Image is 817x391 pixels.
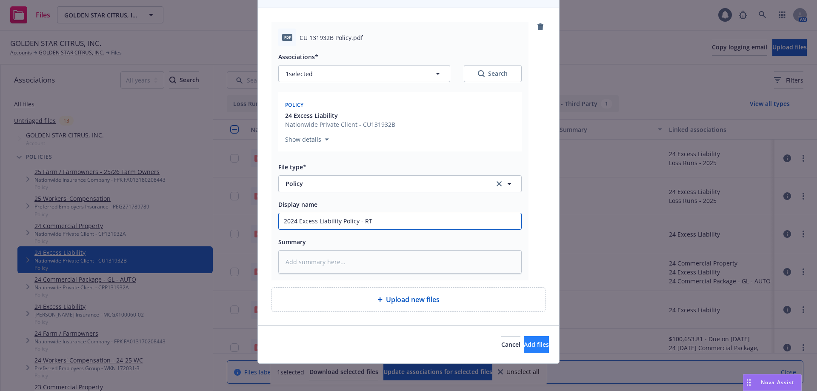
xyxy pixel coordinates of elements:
[286,179,483,188] span: Policy
[271,287,546,312] div: Upload new files
[464,65,522,82] button: SearchSearch
[761,379,794,386] span: Nova Assist
[285,120,395,129] span: Nationwide Private Client - CU131932B
[743,374,802,391] button: Nova Assist
[278,53,318,61] span: Associations*
[386,294,440,305] span: Upload new files
[501,336,520,353] button: Cancel
[282,34,292,40] span: pdf
[285,111,338,120] span: 24 Excess Liability
[478,69,508,78] div: Search
[286,69,313,78] span: 1 selected
[743,374,754,391] div: Drag to move
[478,70,485,77] svg: Search
[279,213,521,229] input: Add display name here...
[278,238,306,246] span: Summary
[282,134,332,145] button: Show details
[524,336,549,353] button: Add files
[278,65,450,82] button: 1selected
[501,340,520,348] span: Cancel
[535,22,546,32] a: remove
[285,101,304,108] span: Policy
[278,175,522,192] button: Policyclear selection
[285,111,395,120] button: 24 Excess Liability
[494,179,504,189] a: clear selection
[278,163,306,171] span: File type*
[524,340,549,348] span: Add files
[300,33,363,42] span: CU 131932B Policy.pdf
[278,200,317,208] span: Display name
